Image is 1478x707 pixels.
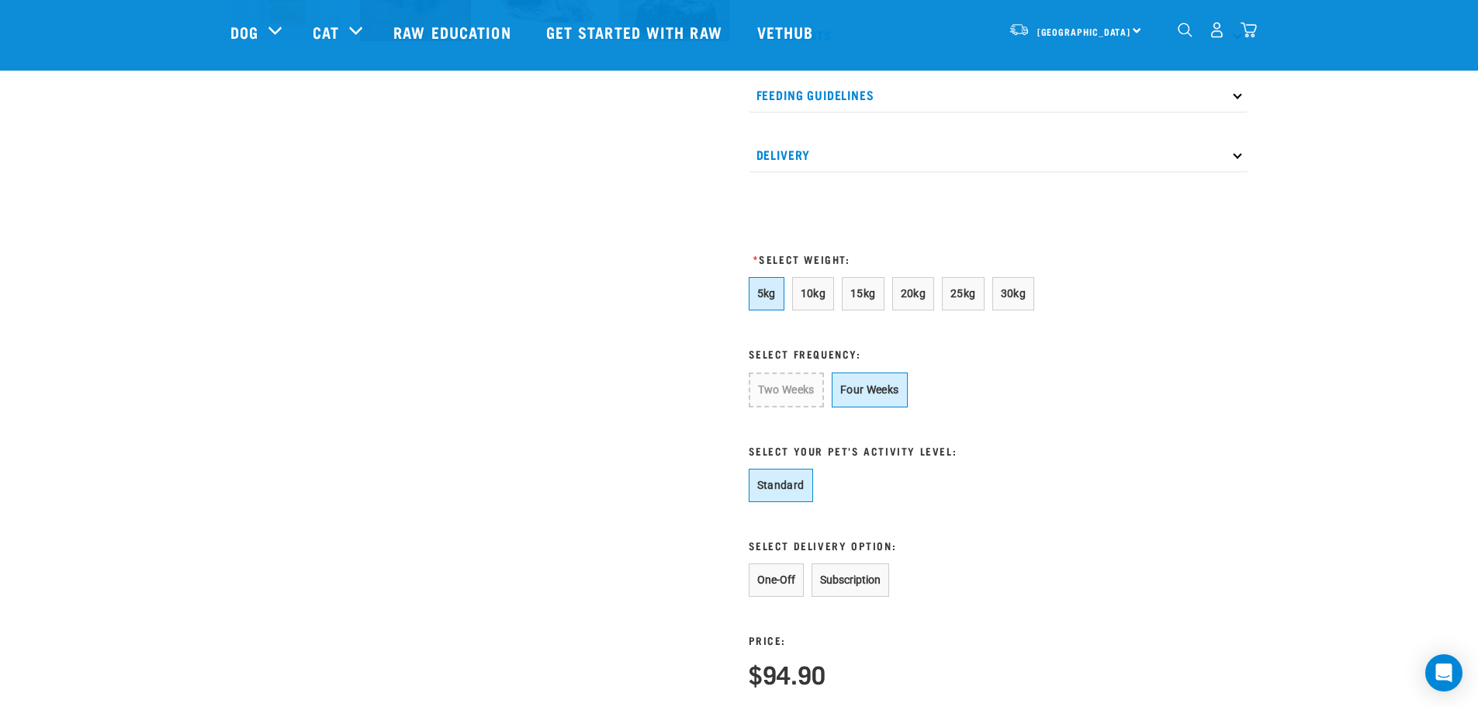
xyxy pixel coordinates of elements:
[749,348,1098,359] h3: Select Frequency:
[749,634,826,646] h3: Price:
[992,277,1035,310] button: 30kg
[230,20,258,43] a: Dog
[850,287,876,300] span: 15kg
[1209,22,1225,38] img: user.png
[749,373,824,407] button: Two Weeks
[749,660,826,688] h4: $94.90
[950,287,976,300] span: 25kg
[832,373,908,407] button: Four Weeks
[378,1,530,63] a: Raw Education
[1037,29,1131,34] span: [GEOGRAPHIC_DATA]
[749,563,804,597] button: One-Off
[1241,22,1257,38] img: home-icon@2x.png
[942,277,985,310] button: 25kg
[792,277,835,310] button: 10kg
[749,78,1248,113] p: Feeding Guidelines
[1009,23,1030,36] img: van-moving.png
[749,137,1248,172] p: Delivery
[842,277,884,310] button: 15kg
[749,277,784,310] button: 5kg
[1178,23,1192,37] img: home-icon-1@2x.png
[892,277,935,310] button: 20kg
[1001,287,1026,300] span: 30kg
[757,287,776,300] span: 5kg
[812,563,889,597] button: Subscription
[749,469,813,502] button: Standard
[901,287,926,300] span: 20kg
[313,20,339,43] a: Cat
[742,1,833,63] a: Vethub
[1425,654,1462,691] div: Open Intercom Messenger
[531,1,742,63] a: Get started with Raw
[749,445,1098,456] h3: Select Your Pet's Activity Level:
[749,253,1098,265] h3: Select Weight:
[749,539,1098,551] h3: Select Delivery Option:
[801,287,826,300] span: 10kg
